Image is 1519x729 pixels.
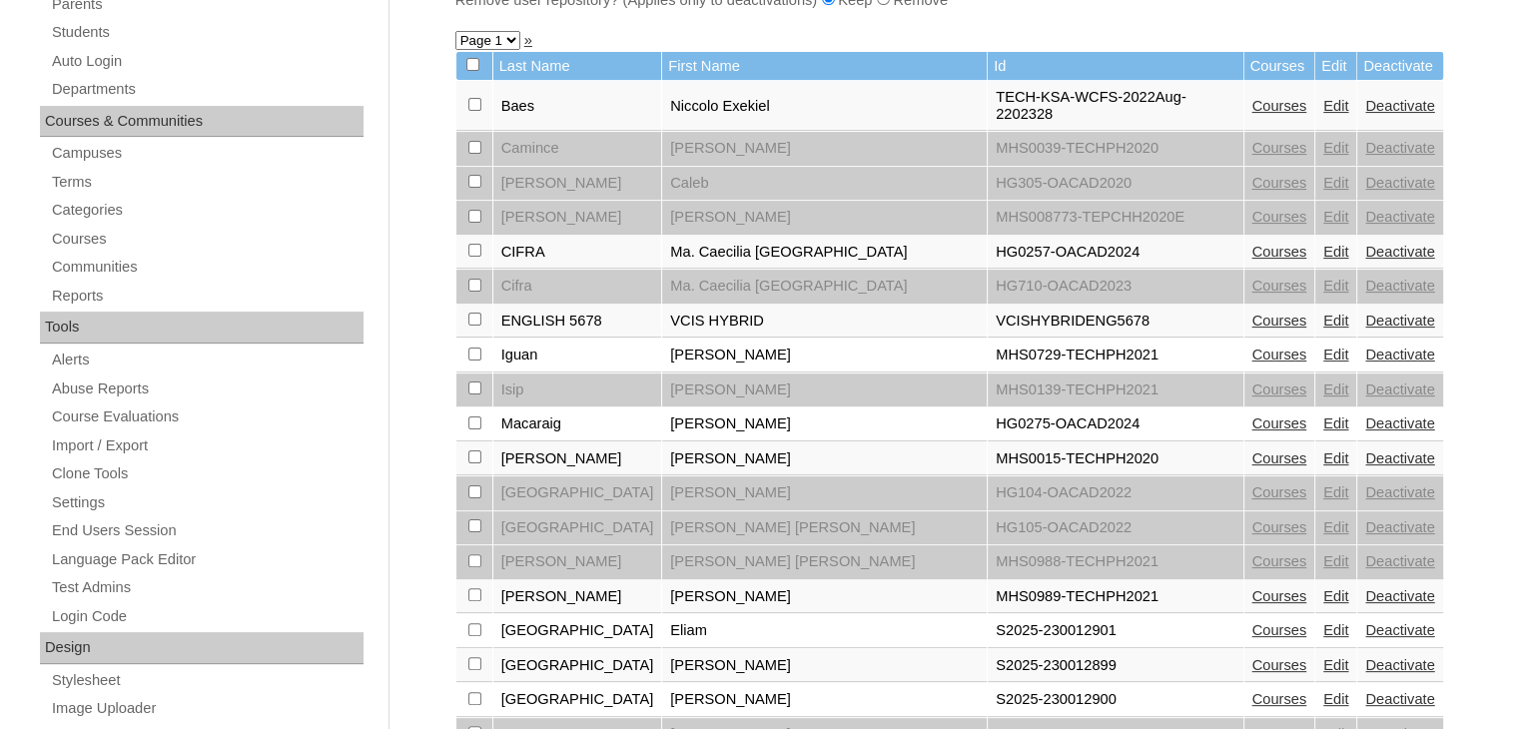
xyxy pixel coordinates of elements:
a: Edit [1323,657,1348,673]
td: [PERSON_NAME] [662,476,987,510]
a: Edit [1323,553,1348,569]
a: Edit [1323,98,1348,114]
a: Login Code [50,604,364,629]
td: MHS0989-TECHPH2021 [988,580,1242,614]
td: HG104-OACAD2022 [988,476,1242,510]
a: Deactivate [1365,484,1434,500]
a: Stylesheet [50,668,364,693]
a: Alerts [50,348,364,372]
a: Courses [1252,657,1307,673]
a: Import / Export [50,433,364,458]
a: Edit [1323,278,1348,294]
td: [PERSON_NAME] [662,442,987,476]
a: Courses [1252,140,1307,156]
td: First Name [662,52,987,81]
a: Terms [50,170,364,195]
td: Cifra [493,270,662,304]
td: [PERSON_NAME] [662,649,987,683]
td: S2025-230012901 [988,614,1242,648]
td: [GEOGRAPHIC_DATA] [493,683,662,717]
a: Deactivate [1365,140,1434,156]
td: [PERSON_NAME] [662,339,987,372]
a: Deactivate [1365,175,1434,191]
td: S2025-230012899 [988,649,1242,683]
a: Abuse Reports [50,376,364,401]
a: Courses [1252,347,1307,363]
a: Deactivate [1365,347,1434,363]
a: End Users Session [50,518,364,543]
a: Courses [1252,519,1307,535]
td: [PERSON_NAME] [493,167,662,201]
a: Courses [1252,278,1307,294]
a: Edit [1323,691,1348,707]
td: Macaraig [493,407,662,441]
td: Edit [1315,52,1356,81]
div: Design [40,632,364,664]
td: Isip [493,373,662,407]
td: MHS0015-TECHPH2020 [988,442,1242,476]
a: Deactivate [1365,415,1434,431]
a: Edit [1323,244,1348,260]
a: Deactivate [1365,691,1434,707]
td: Ma. Caecilia [GEOGRAPHIC_DATA] [662,236,987,270]
td: Camince [493,132,662,166]
a: Courses [1252,313,1307,329]
a: Language Pack Editor [50,547,364,572]
td: MHS0039-TECHPH2020 [988,132,1242,166]
a: Edit [1323,175,1348,191]
td: [PERSON_NAME] [662,132,987,166]
a: Campuses [50,141,364,166]
a: Deactivate [1365,622,1434,638]
td: [PERSON_NAME] [PERSON_NAME] [662,545,987,579]
a: Categories [50,198,364,223]
a: Edit [1323,484,1348,500]
td: Ma. Caecilia [GEOGRAPHIC_DATA] [662,270,987,304]
td: [GEOGRAPHIC_DATA] [493,511,662,545]
td: VCIS HYBRID [662,305,987,339]
a: Deactivate [1365,209,1434,225]
a: Edit [1323,588,1348,604]
a: Edit [1323,140,1348,156]
td: [PERSON_NAME] [662,407,987,441]
a: Edit [1323,347,1348,363]
a: Deactivate [1365,519,1434,535]
a: Deactivate [1365,553,1434,569]
a: Edit [1323,313,1348,329]
td: Courses [1244,52,1315,81]
a: Course Evaluations [50,404,364,429]
a: Courses [1252,175,1307,191]
td: [PERSON_NAME] [662,683,987,717]
td: Caleb [662,167,987,201]
td: Iguan [493,339,662,372]
td: Baes [493,81,662,131]
td: CIFRA [493,236,662,270]
a: Edit [1323,381,1348,397]
td: [PERSON_NAME] [662,201,987,235]
a: Settings [50,490,364,515]
td: HG305-OACAD2020 [988,167,1242,201]
a: Image Uploader [50,696,364,721]
a: Students [50,20,364,45]
td: S2025-230012900 [988,683,1242,717]
td: Niccolo Exekiel [662,81,987,131]
a: Edit [1323,209,1348,225]
td: VCISHYBRIDENG5678 [988,305,1242,339]
td: HG0257-OACAD2024 [988,236,1242,270]
a: Courses [1252,244,1307,260]
td: [GEOGRAPHIC_DATA] [493,476,662,510]
a: Courses [1252,484,1307,500]
td: Last Name [493,52,662,81]
td: MHS0139-TECHPH2021 [988,373,1242,407]
td: HG710-OACAD2023 [988,270,1242,304]
td: [PERSON_NAME] [493,580,662,614]
a: Communities [50,255,364,280]
td: MHS008773-TEPCHH2020E [988,201,1242,235]
td: [PERSON_NAME] [493,201,662,235]
td: [GEOGRAPHIC_DATA] [493,649,662,683]
a: Courses [1252,381,1307,397]
a: Edit [1323,415,1348,431]
a: Deactivate [1365,588,1434,604]
a: Edit [1323,450,1348,466]
td: ENGLISH 5678 [493,305,662,339]
div: Courses & Communities [40,106,364,138]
